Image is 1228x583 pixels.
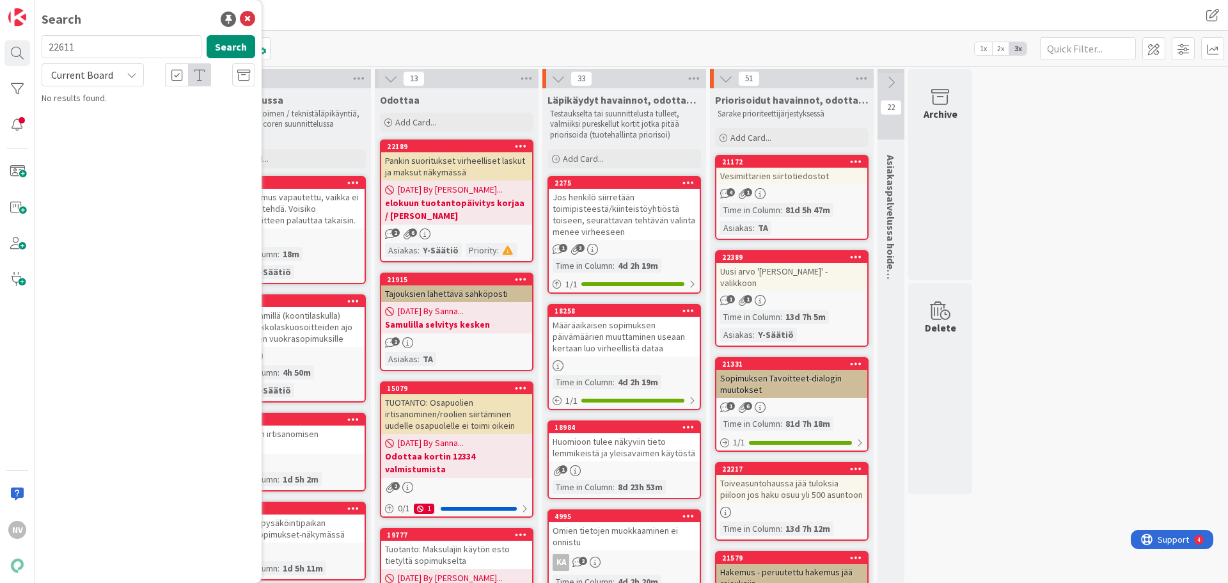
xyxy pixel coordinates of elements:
div: Archive [924,106,957,122]
div: Pankin suoritukset virheelliset laskut ja maksut näkymässä [381,152,532,180]
div: 22650 [214,503,365,515]
span: 1 / 1 [565,394,578,408]
span: Add Card... [730,132,771,143]
div: 4995 [549,511,700,522]
div: 21579 [722,554,867,563]
div: 4h 50m [279,365,314,379]
div: 13d 7h 12m [782,522,833,536]
div: Asiakas [385,243,418,257]
div: 21331 [722,360,867,369]
input: Search for title... [42,35,201,58]
div: 22189Pankin suoritukset virheelliset laskut ja maksut näkymässä [381,141,532,180]
div: 81d 5h 47m [782,203,833,217]
span: 1 [744,295,752,303]
div: KA [549,554,700,571]
div: 1d 5h 11m [279,561,326,575]
span: : [780,203,782,217]
div: TA [420,352,436,366]
div: KA [553,554,569,571]
div: Sopimuksen irtisanomisen peruminen [214,426,365,454]
div: 22217Toiveasuntohaussa jää tuloksia piiloon jos haku osuu yli 500 asuntoon [716,463,867,503]
div: Time in Column [720,203,780,217]
input: Quick Filter... [1040,37,1136,60]
span: : [613,375,615,389]
span: 13 [403,71,425,86]
a: 22716Maksusitoumus vapautettu, vaikka ei sitä pitänyt tehdä. Voisiko vakuustavoitteen palauttaa t... [212,176,366,284]
div: 21331 [716,358,867,370]
div: 18984Huomioon tulee näkyviin tieto lemmikeistä ja yleisavaimen käytöstä [549,422,700,461]
div: Huomioon tulee näkyviin tieto lemmikeistä ja yleisavaimen käytöstä [549,433,700,461]
span: 2 [579,557,587,565]
div: Y-Säätiö [252,383,294,397]
a: 18258Määräaikaisen sopimuksen päivämäärien muuttaminen useaan kertaan luo virheellistä dataaTime ... [547,304,701,410]
div: Vesimittarien siirtotiedostot [716,168,867,184]
div: 18m [279,247,303,261]
div: No results found. [42,92,255,105]
span: 2x [992,42,1009,55]
div: Laskutusryhmillä (koontilaskulla) olevien verkkolaskuosoitteiden ajo huoneistojen vuokrasopimuksille [214,307,365,347]
span: [DATE] By Sanna... [398,305,464,318]
div: 4 [67,5,70,15]
div: 22646Laskutusryhmillä (koontilaskulla) olevien verkkolaskuosoitteiden ajo huoneistojen vuokrasopi... [214,296,365,347]
div: 21172Vesimittarien siirtotiedostot [716,156,867,184]
a: 22217Toiveasuntohaussa jää tuloksia piiloon jos haku osuu yli 500 asuntoonTime in Column:13d 7h 12m [715,462,869,541]
span: 1x [975,42,992,55]
span: 0 / 1 [398,502,410,515]
div: Asiakas [720,221,753,235]
div: 21331Sopimuksen Tavoitteet-dialogin muutokset [716,358,867,398]
span: : [278,561,279,575]
div: 4d 2h 19m [615,375,661,389]
b: Samulilla selvitys kesken [385,318,528,331]
span: 1 [559,244,567,252]
span: Priorisoidut havainnot, odottaa kehityskapaa [715,93,869,106]
span: [DATE] By Sanna... [398,436,464,450]
div: 15079 [381,383,532,394]
span: 6 [744,402,752,410]
div: 81d 7h 18m [782,417,833,431]
a: 21331Sopimuksen Tavoitteet-dialogin muutoksetTime in Column:81d 7h 18m1/1 [715,357,869,452]
span: : [780,417,782,431]
a: 22189Pankin suoritukset virheelliset laskut ja maksut näkymässä[DATE] By [PERSON_NAME]...elokuun ... [380,140,533,262]
div: 22389 [722,253,867,262]
span: 1 [727,295,735,303]
div: Search [42,10,81,29]
p: Odottaa liiketoimen / teknistäläpikäyntiä, joka tehdään coren suunnittelussa viikoittain [215,109,363,140]
button: Search [207,35,255,58]
span: Odottaa [380,93,420,106]
div: 22189 [381,141,532,152]
div: Time in Column [553,375,613,389]
div: Omien tietojen muokkaaminen ei onnistu [549,522,700,550]
span: : [278,247,279,261]
div: Tajouksien lähettävä sähköposti [381,285,532,302]
div: 8d 23h 53m [615,480,666,494]
div: 22217 [716,463,867,475]
div: 18984 [555,423,700,432]
a: 18984Huomioon tulee näkyviin tieto lemmikeistä ja yleisavaimen käytöstäTime in Column:8d 23h 53m [547,420,701,499]
div: Time in Column [720,522,780,536]
span: 1 / 1 [565,278,578,291]
span: : [418,243,420,257]
div: Delete [925,320,956,335]
div: 1/1 [716,435,867,451]
div: 21172 [716,156,867,168]
a: 22389Uusi arvo '[PERSON_NAME]' - valikkoonTime in Column:13d 7h 5mAsiakas:Y-Säätiö [715,250,869,347]
div: 18258 [555,307,700,315]
div: 2275Jos henkilö siirretään toimipisteestä/kiinteistöyhtiöstä toiseen, seurattavan tehtävän valint... [549,177,700,240]
div: 1d 5h 2m [279,472,322,486]
div: Y-Säätiö [755,328,797,342]
div: 22609Sopimuksen irtisanomisen peruminen [214,414,365,454]
div: 22389Uusi arvo '[PERSON_NAME]' - valikkoon [716,252,867,291]
div: 1 [414,504,434,514]
span: [DATE] By [PERSON_NAME]... [398,183,503,196]
span: 1 / 1 [733,436,745,449]
p: Sarake prioriteettijärjestyksessä [718,109,866,119]
div: TUOTANTO: Osapuolien irtisanominen/roolien siirtäminen uudelle osapuolelle ei toimi oikein [381,394,532,434]
div: 19777Tuotanto: Maksulajin käytön esto tietyltä sopimukselta [381,529,532,569]
div: NV [8,521,26,539]
span: : [278,365,279,379]
div: Time in Column [553,259,613,273]
span: : [613,480,615,494]
div: Liiketilan ja pysäköintipaikan pikalinkit Sopimukset-näkymässä [214,515,365,543]
div: 0/11 [381,500,532,516]
div: 2275 [555,179,700,188]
